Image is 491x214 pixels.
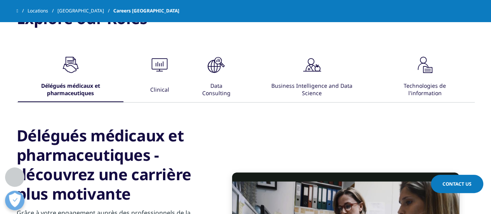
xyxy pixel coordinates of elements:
[387,78,463,102] div: Technologies de l'information
[57,4,113,18] a: [GEOGRAPHIC_DATA]
[386,53,463,102] button: Technologies de l'information
[260,53,363,102] button: Business Intelligence and Data Science
[442,181,472,187] span: Contact Us
[150,78,169,102] div: Clinical
[5,191,24,210] button: Open Preferences
[17,126,205,204] h3: Délégués médicaux et pharmaceutiques - découvrez une carrière plus motivante
[147,53,171,102] button: Clinical
[194,53,237,102] button: Data Consulting
[18,78,124,102] div: Délégués médicaux et pharmaceutiques
[17,53,124,102] button: Délégués médicaux et pharmaceutiques
[28,4,57,18] a: Locations
[431,175,483,193] a: Contact Us
[262,78,363,102] div: Business Intelligence and Data Science
[196,78,237,102] div: Data Consulting
[113,4,179,18] span: Careers [GEOGRAPHIC_DATA]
